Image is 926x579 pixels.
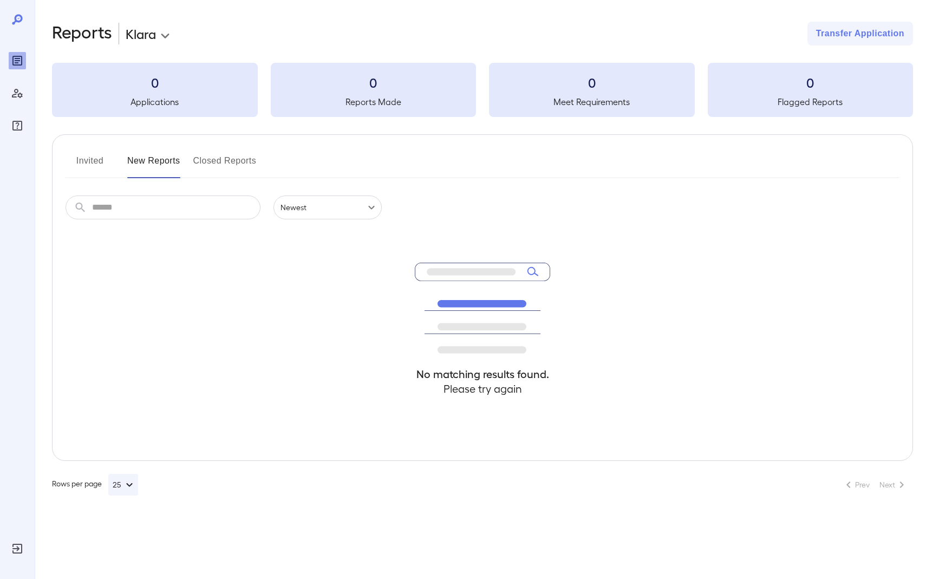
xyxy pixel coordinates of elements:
[126,25,156,42] p: Klara
[52,474,138,496] div: Rows per page
[837,476,913,493] nav: pagination navigation
[127,152,180,178] button: New Reports
[66,152,114,178] button: Invited
[271,95,477,108] h5: Reports Made
[807,22,913,45] button: Transfer Application
[52,63,913,117] summary: 0Applications0Reports Made0Meet Requirements0Flagged Reports
[193,152,257,178] button: Closed Reports
[9,84,26,102] div: Manage Users
[415,381,550,396] h4: Please try again
[52,95,258,108] h5: Applications
[9,52,26,69] div: Reports
[708,95,914,108] h5: Flagged Reports
[489,95,695,108] h5: Meet Requirements
[415,367,550,381] h4: No matching results found.
[271,74,477,91] h3: 0
[52,22,112,45] h2: Reports
[708,74,914,91] h3: 0
[489,74,695,91] h3: 0
[9,540,26,557] div: Log Out
[273,196,382,219] div: Newest
[52,74,258,91] h3: 0
[108,474,138,496] button: 25
[9,117,26,134] div: FAQ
